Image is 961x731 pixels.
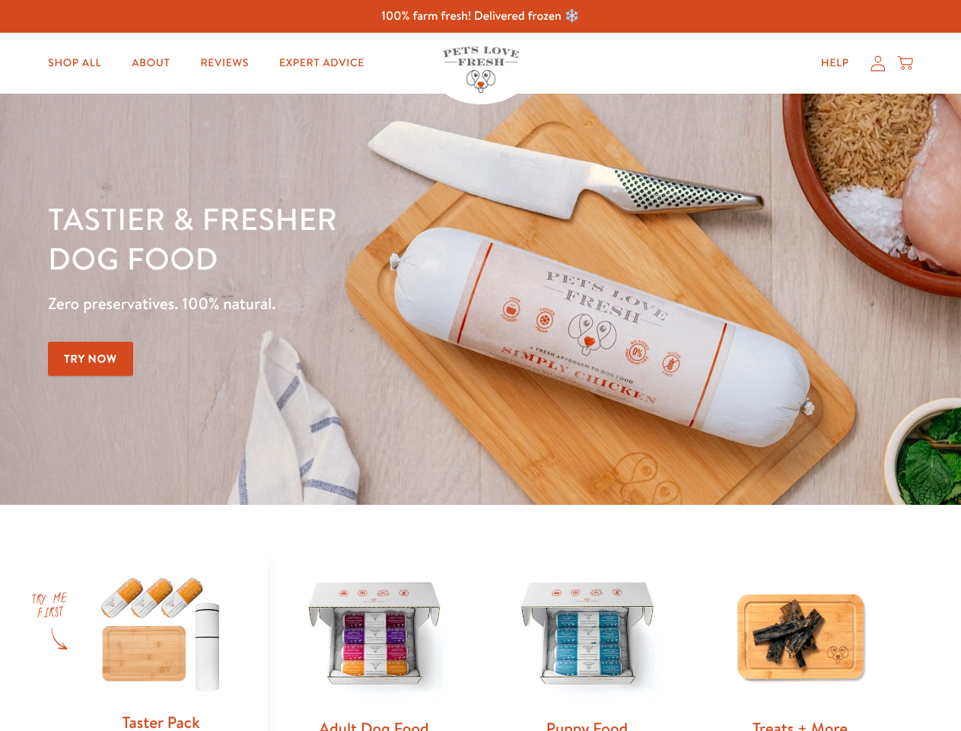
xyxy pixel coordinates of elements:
a: Expert Advice [267,48,377,78]
p: Zero preservatives. 100% natural. [48,290,625,318]
img: Pets Love Fresh [443,46,519,93]
a: About [119,48,182,78]
a: Shop All [36,48,113,78]
a: Reviews [188,48,260,78]
a: Try Now [48,342,133,376]
a: Help [809,48,861,78]
h1: Tastier & fresher dog food [48,199,625,278]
